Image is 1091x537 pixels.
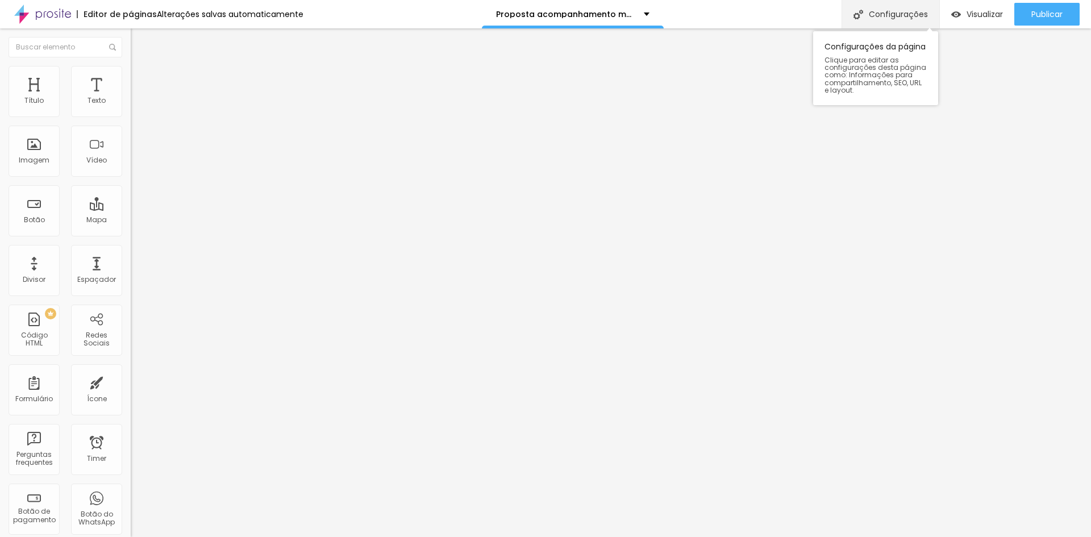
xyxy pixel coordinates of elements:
[157,10,303,18] div: Alterações salvas automaticamente
[11,507,56,524] div: Botão de pagamento
[24,216,45,224] div: Botão
[9,37,122,57] input: Buscar elemento
[74,510,119,527] div: Botão do WhatsApp
[813,31,938,105] div: Configurações da página
[86,216,107,224] div: Mapa
[87,395,107,403] div: Ícone
[825,56,927,94] span: Clique para editar as configurações desta página como: Informações para compartilhamento, SEO, UR...
[23,276,45,284] div: Divisor
[77,276,116,284] div: Espaçador
[77,10,157,18] div: Editor de páginas
[87,455,106,463] div: Timer
[86,156,107,164] div: Vídeo
[853,10,863,19] img: Icone
[1031,10,1063,19] span: Publicar
[74,331,119,348] div: Redes Sociais
[1014,3,1080,26] button: Publicar
[11,331,56,348] div: Código HTML
[88,97,106,105] div: Texto
[19,156,49,164] div: Imagem
[24,97,44,105] div: Título
[11,451,56,467] div: Perguntas frequentes
[951,10,961,19] img: view-1.svg
[940,3,1014,26] button: Visualizar
[967,10,1003,19] span: Visualizar
[109,44,116,51] img: Icone
[15,395,53,403] div: Formulário
[496,10,635,18] p: Proposta acompanhamento mensal 2025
